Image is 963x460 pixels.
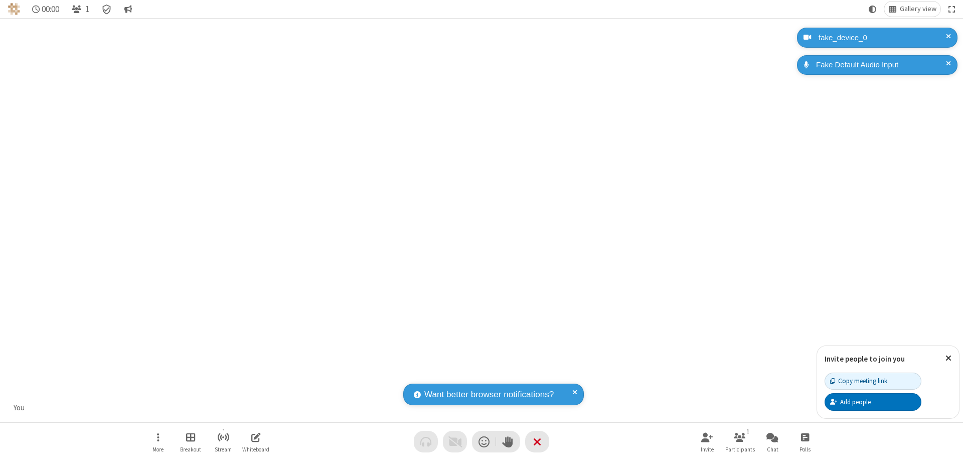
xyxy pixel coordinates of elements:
[744,427,752,436] div: 1
[865,2,881,17] button: Using system theme
[799,446,811,452] span: Polls
[496,431,520,452] button: Raise hand
[67,2,93,17] button: Open participant list
[443,431,467,452] button: Video
[242,446,269,452] span: Whiteboard
[825,354,905,364] label: Invite people to join you
[790,427,820,456] button: Open poll
[8,3,20,15] img: QA Selenium DO NOT DELETE OR CHANGE
[414,431,438,452] button: Audio problem - check your Internet connection or call by phone
[28,2,64,17] div: Timer
[241,427,271,456] button: Open shared whiteboard
[472,431,496,452] button: Send a reaction
[180,446,201,452] span: Breakout
[825,373,921,390] button: Copy meeting link
[215,446,232,452] span: Stream
[725,446,755,452] span: Participants
[10,402,29,414] div: You
[813,59,950,71] div: Fake Default Audio Input
[692,427,722,456] button: Invite participants (⌘+Shift+I)
[85,5,89,14] span: 1
[152,446,164,452] span: More
[884,2,940,17] button: Change layout
[938,346,959,371] button: Close popover
[120,2,136,17] button: Conversation
[42,5,59,14] span: 00:00
[525,431,549,452] button: End or leave meeting
[825,393,921,410] button: Add people
[424,388,554,401] span: Want better browser notifications?
[208,427,238,456] button: Start streaming
[900,5,936,13] span: Gallery view
[725,427,755,456] button: Open participant list
[815,32,950,44] div: fake_device_0
[944,2,959,17] button: Fullscreen
[830,376,887,386] div: Copy meeting link
[97,2,116,17] div: Meeting details Encryption enabled
[143,427,173,456] button: Open menu
[757,427,787,456] button: Open chat
[767,446,778,452] span: Chat
[176,427,206,456] button: Manage Breakout Rooms
[701,446,714,452] span: Invite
